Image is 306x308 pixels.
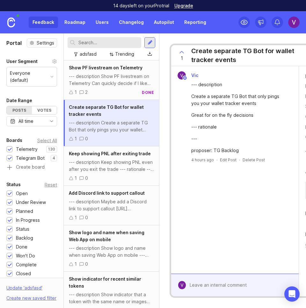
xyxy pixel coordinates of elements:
[47,119,57,124] svg: toggle icon
[191,73,198,78] span: Vic
[239,157,240,163] div: ·
[10,70,48,84] div: Everyone (default)
[69,198,154,212] div: --- description Maybe add a Discord link to support callout [URL][DOMAIN_NAME] --- rationale --- ...
[180,17,210,28] a: Reporting
[142,90,154,95] div: done
[75,89,77,96] div: 1
[191,81,286,88] div: --- description
[64,100,159,146] a: Create separate TG Bot for wallet tracker events--- description Create a separate TG Bot that onl...
[16,190,28,197] div: Open
[64,186,159,225] a: Add Discord link to support callout--- description Maybe add a Discord link to support callout [U...
[27,38,57,47] button: Settings
[85,261,88,268] div: 0
[75,135,77,142] div: 1
[61,17,89,28] a: Roadmap
[243,157,265,163] div: Delete Post
[6,97,32,104] div: Date Range
[64,225,159,272] a: Show logo and name when saving Web App on mobile--- description Show logo and name when saving We...
[16,155,45,162] div: Telegram Bot
[7,17,15,27] img: Canny Home
[6,295,56,302] div: Create new saved filter
[115,17,148,28] a: Changelog
[69,65,142,70] span: Show PF livestream on Telemetry
[16,226,29,233] div: Status
[181,55,183,62] span: 1
[6,136,22,144] div: Boards
[78,39,139,46] input: Search...
[16,199,46,206] div: Under Review
[64,60,159,100] a: Show PF livestream on Telemetry--- description Show PF livestream on Telemetry Can quickly decide...
[178,71,186,80] img: Vic
[16,261,37,268] div: Complete
[150,17,178,28] a: Autopilot
[18,118,33,125] div: All time
[174,3,193,8] a: Upgrade
[16,252,35,259] div: Won't Do
[16,270,31,277] div: Closed
[48,147,55,152] p: 130
[85,175,88,182] div: 0
[220,157,237,163] div: Edit Post
[75,261,77,268] div: 1
[37,40,54,46] span: Settings
[191,147,286,154] div: proposer: TG Backlog
[191,112,286,119] div: Great for on the fly decisions
[6,58,38,65] div: User Segment
[16,243,27,250] div: Done
[85,89,88,96] div: 2
[37,139,57,142] div: Select All
[191,157,214,163] a: 4 hours ago
[16,146,38,153] div: Telemetry
[178,281,186,289] img: Vic
[16,208,33,215] div: Planned
[75,214,77,221] div: 1
[85,214,88,221] div: 0
[216,157,217,163] div: ·
[191,93,286,107] div: Create a separate TG Bot that only pings you your wallet tracker events
[45,183,57,186] div: Reset
[288,17,300,28] img: Vic
[53,156,55,161] p: 4
[284,286,300,302] div: Open Intercom Messenger
[183,76,187,80] img: member badge
[69,190,145,196] span: Add Discord link to support callout
[113,3,169,9] p: 14 days left on your Pro trial
[64,146,159,186] a: Keep showing PNL after exiting trade--- description Keep showing PNL even after you exit the trad...
[32,106,57,114] div: Votes
[69,151,151,156] span: Keep showing PNL after exiting trade
[75,175,77,182] div: 1
[69,291,154,305] div: --- description Show indicator that a token with the same name or images was launched a few minut...
[174,71,203,80] a: VicVic
[6,165,57,171] a: Create board
[191,123,286,130] div: --- rationale
[16,234,33,241] div: Backlog
[69,230,144,242] span: Show logo and name when saving Web App on mobile
[6,181,21,188] div: Status
[69,245,154,259] div: --- description Show logo and name when saving Web App on mobile --- rationale --- proposer: TG B...
[6,284,42,295] div: Update ' adsfasd '
[16,217,40,224] div: In Progress
[191,135,286,142] div: ---
[6,39,22,47] h1: Portal
[92,17,113,28] a: Users
[69,73,154,87] div: --- description Show PF livestream on Telemetry Can quickly decide if I like the stream or not in...
[7,106,32,114] div: Posts
[69,119,154,133] div: --- description Create a separate TG Bot that only pings you your wallet tracker events Great for...
[115,51,134,58] div: Trending
[85,135,88,142] div: 0
[80,51,97,58] div: adsfasd
[69,159,154,173] div: --- description Keep showing PNL even after you exit the trade --- rationale --- proposer: TG Bac...
[69,276,141,289] span: Show indicator for recent similar tokens
[69,104,144,117] span: Create separate TG Bot for wallet tracker events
